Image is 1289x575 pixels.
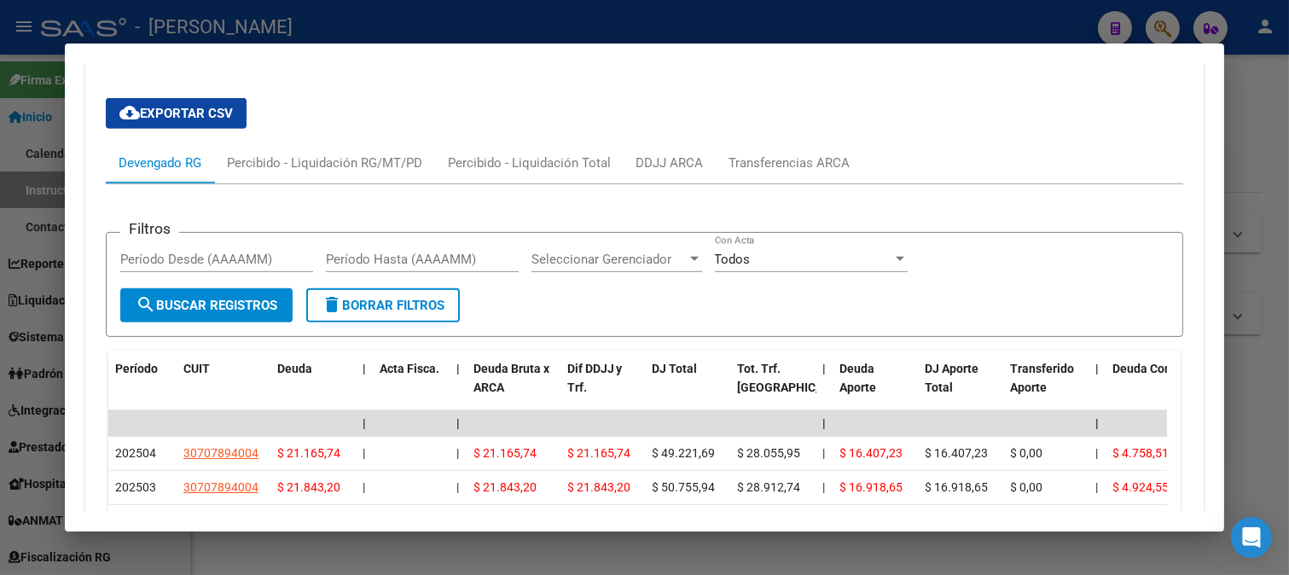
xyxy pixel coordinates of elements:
[1113,362,1183,375] span: Deuda Contr.
[1113,446,1170,460] span: $ 4.758,51
[1106,351,1192,426] datatable-header-cell: Deuda Contr.
[1011,446,1043,460] span: $ 0,00
[653,480,716,494] span: $ 50.755,94
[729,154,851,172] div: Transferencias ARCA
[1089,351,1106,426] datatable-header-cell: |
[120,288,293,322] button: Buscar Registros
[373,351,450,426] datatable-header-cell: Acta Fisca.
[183,362,210,375] span: CUIT
[115,446,156,460] span: 202504
[456,362,460,375] span: |
[840,446,903,460] span: $ 16.407,23
[823,362,827,375] span: |
[473,362,549,395] span: Deuda Bruta x ARCA
[1011,480,1043,494] span: $ 0,00
[322,294,342,315] mat-icon: delete
[363,416,366,430] span: |
[448,154,611,172] div: Percibido - Liquidación Total
[108,351,177,426] datatable-header-cell: Período
[636,154,704,172] div: DDJJ ARCA
[277,446,340,460] span: $ 21.165,74
[380,362,439,375] span: Acta Fisca.
[567,446,630,460] span: $ 21.165,74
[926,446,989,460] span: $ 16.407,23
[363,446,365,460] span: |
[456,480,459,494] span: |
[653,446,716,460] span: $ 49.221,69
[738,480,801,494] span: $ 28.912,74
[567,480,630,494] span: $ 21.843,20
[136,298,277,313] span: Buscar Registros
[277,362,312,375] span: Deuda
[833,351,919,426] datatable-header-cell: Deuda Aporte
[115,362,158,375] span: Período
[1113,480,1170,494] span: $ 4.924,55
[823,480,826,494] span: |
[731,351,816,426] datatable-header-cell: Tot. Trf. Bruto
[1011,362,1075,395] span: Transferido Aporte
[738,446,801,460] span: $ 28.055,95
[136,294,156,315] mat-icon: search
[1096,446,1099,460] span: |
[119,154,201,172] div: Devengado RG
[119,106,233,121] span: Exportar CSV
[1096,416,1100,430] span: |
[183,480,258,494] span: 30707894004
[270,351,356,426] datatable-header-cell: Deuda
[653,362,698,375] span: DJ Total
[1004,351,1089,426] datatable-header-cell: Transferido Aporte
[473,446,537,460] span: $ 21.165,74
[106,98,247,129] button: Exportar CSV
[450,351,467,426] datatable-header-cell: |
[473,480,537,494] span: $ 21.843,20
[1096,480,1099,494] span: |
[926,362,979,395] span: DJ Aporte Total
[840,362,877,395] span: Deuda Aporte
[646,351,731,426] datatable-header-cell: DJ Total
[840,480,903,494] span: $ 16.918,65
[177,351,270,426] datatable-header-cell: CUIT
[120,219,179,238] h3: Filtros
[363,362,366,375] span: |
[277,480,340,494] span: $ 21.843,20
[363,480,365,494] span: |
[560,351,646,426] datatable-header-cell: Dif DDJJ y Trf.
[183,446,258,460] span: 30707894004
[738,362,854,395] span: Tot. Trf. [GEOGRAPHIC_DATA]
[306,288,460,322] button: Borrar Filtros
[227,154,422,172] div: Percibido - Liquidación RG/MT/PD
[1096,362,1100,375] span: |
[456,416,460,430] span: |
[467,351,560,426] datatable-header-cell: Deuda Bruta x ARCA
[356,351,373,426] datatable-header-cell: |
[823,416,827,430] span: |
[567,362,623,395] span: Dif DDJJ y Trf.
[119,102,140,123] mat-icon: cloud_download
[456,446,459,460] span: |
[823,446,826,460] span: |
[926,480,989,494] span: $ 16.918,65
[715,252,751,267] span: Todos
[531,252,687,267] span: Seleccionar Gerenciador
[322,298,444,313] span: Borrar Filtros
[919,351,1004,426] datatable-header-cell: DJ Aporte Total
[1231,517,1272,558] div: Open Intercom Messenger
[115,480,156,494] span: 202503
[816,351,833,426] datatable-header-cell: |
